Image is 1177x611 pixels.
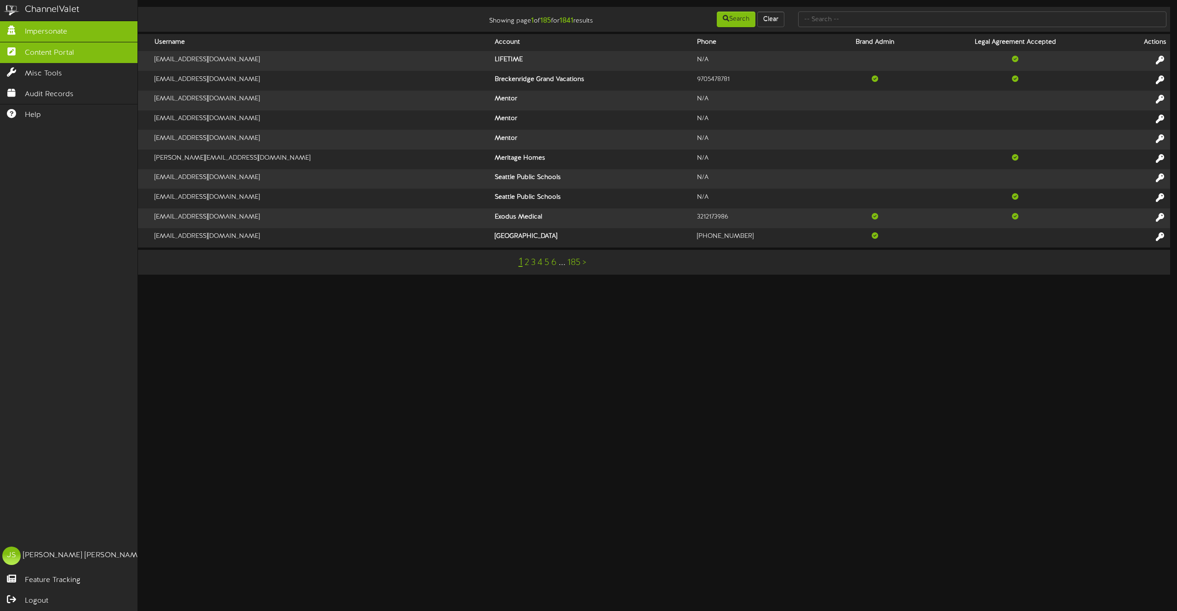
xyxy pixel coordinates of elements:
th: Account [491,34,693,51]
input: -- Search -- [798,12,1166,27]
a: 185 [567,258,581,268]
td: [PERSON_NAME][EMAIL_ADDRESS][DOMAIN_NAME] [151,150,491,169]
span: Logout [25,596,48,606]
td: N/A [693,130,827,150]
th: Brand Admin [827,34,923,51]
span: Content Portal [25,48,74,58]
th: Actions [1108,34,1170,51]
a: > [583,258,586,268]
td: N/A [693,91,827,110]
td: [EMAIL_ADDRESS][DOMAIN_NAME] [151,71,491,91]
td: [EMAIL_ADDRESS][DOMAIN_NAME] [151,51,491,71]
th: LIFETIME [491,51,693,71]
td: [EMAIL_ADDRESS][DOMAIN_NAME] [151,228,491,248]
th: Seattle Public Schools [491,189,693,208]
div: JS [2,547,21,565]
td: N/A [693,169,827,189]
th: Phone [693,34,827,51]
a: 4 [537,258,543,268]
th: Mentor [491,91,693,110]
th: Username [151,34,491,51]
button: Clear [757,12,784,27]
span: Feature Tracking [25,575,80,586]
td: [EMAIL_ADDRESS][DOMAIN_NAME] [151,110,491,130]
div: [PERSON_NAME] [PERSON_NAME] [23,550,144,561]
a: 5 [544,258,549,268]
th: Breckenridge Grand Vacations [491,71,693,91]
strong: 1 [531,17,534,25]
td: [EMAIL_ADDRESS][DOMAIN_NAME] [151,169,491,189]
span: Help [25,110,41,121]
th: Exodus Medical [491,208,693,228]
td: 3212173986 [693,208,827,228]
a: 3 [531,258,536,268]
div: ChannelValet [25,3,80,17]
th: Legal Agreement Accepted [923,34,1108,51]
th: [GEOGRAPHIC_DATA] [491,228,693,248]
td: N/A [693,150,827,169]
th: Meritage Homes [491,150,693,169]
td: N/A [693,189,827,208]
td: [EMAIL_ADDRESS][DOMAIN_NAME] [151,189,491,208]
td: [EMAIL_ADDRESS][DOMAIN_NAME] [151,208,491,228]
a: 1 [519,256,523,268]
a: ... [559,258,566,268]
td: N/A [693,110,827,130]
a: 2 [525,258,529,268]
td: [EMAIL_ADDRESS][DOMAIN_NAME] [151,130,491,150]
td: [PHONE_NUMBER] [693,228,827,248]
td: 9705478781 [693,71,827,91]
strong: 1841 [560,17,573,25]
span: Impersonate [25,27,67,37]
a: 6 [551,258,557,268]
th: Mentor [491,110,693,130]
span: Audit Records [25,89,74,100]
td: N/A [693,51,827,71]
td: [EMAIL_ADDRESS][DOMAIN_NAME] [151,91,491,110]
th: Mentor [491,130,693,150]
button: Search [717,12,755,27]
div: Showing page of for results [409,11,600,26]
strong: 185 [540,17,551,25]
th: Seattle Public Schools [491,169,693,189]
span: Misc Tools [25,69,62,79]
